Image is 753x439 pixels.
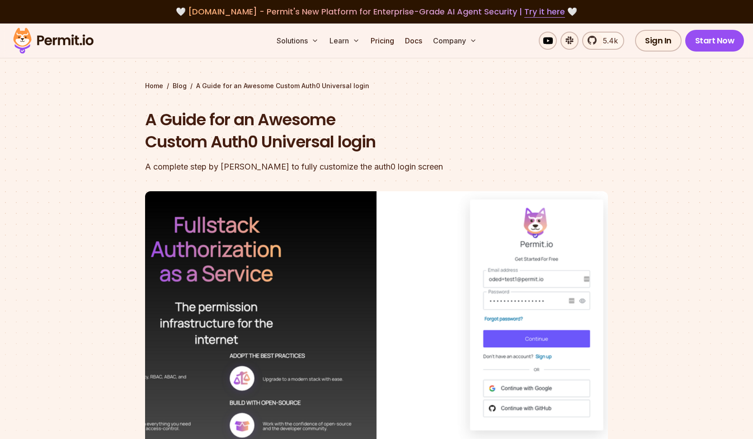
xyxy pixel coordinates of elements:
[145,81,163,90] a: Home
[326,32,363,50] button: Learn
[401,32,426,50] a: Docs
[188,6,565,17] span: [DOMAIN_NAME] - Permit's New Platform for Enterprise-Grade AI Agent Security |
[598,35,618,46] span: 5.4k
[273,32,322,50] button: Solutions
[9,25,98,56] img: Permit logo
[145,160,492,173] div: A complete step by [PERSON_NAME] to fully customize the auth0 login screen
[145,109,492,153] h1: A Guide for an Awesome Custom Auth0 Universal login
[145,81,608,90] div: / /
[22,5,731,18] div: 🤍 🤍
[524,6,565,18] a: Try it here
[429,32,480,50] button: Company
[367,32,398,50] a: Pricing
[173,81,187,90] a: Blog
[635,30,682,52] a: Sign In
[582,32,624,50] a: 5.4k
[685,30,744,52] a: Start Now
